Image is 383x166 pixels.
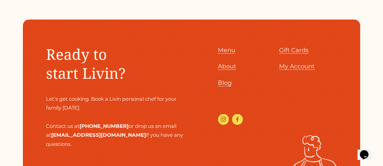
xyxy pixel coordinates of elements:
a: Blog [218,78,232,88]
span: Blog [218,79,232,86]
span: Menu [218,46,235,54]
a: Facebook [232,114,243,125]
a: Gift Cards [279,45,309,56]
strong: [EMAIL_ADDRESS][DOMAIN_NAME] [51,132,146,138]
span: My Account [279,63,315,70]
a: Instagram [218,114,229,125]
span: Let’s get cooking. Book a Livin personal chef for your family [DATE]. Contact us at or drop us an... [46,96,184,147]
a: Menu [218,45,235,56]
a: My Account [279,61,315,72]
strong: [PHONE_NUMBER] [80,123,129,129]
span: Ready to start Livin? [46,44,126,83]
iframe: chat widget [357,142,377,160]
span: About [218,63,236,70]
span: Gift Cards [279,46,309,54]
a: About [218,61,236,72]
